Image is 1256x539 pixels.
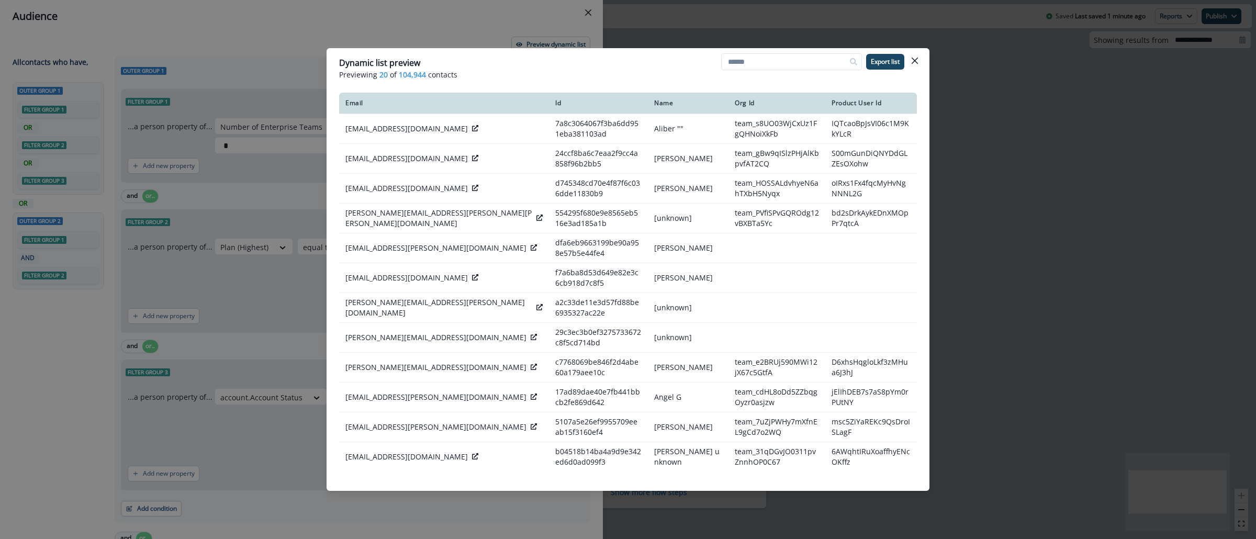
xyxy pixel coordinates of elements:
td: team_31qDGvJO0311pvZnnhOP0C67 [728,442,825,471]
td: [PERSON_NAME] [648,173,728,203]
td: dfa6eb9663199be90a958e57b5e44fe4 [549,233,648,263]
td: a2c33de11e3d57fd88be6935327ac22e [549,293,648,322]
td: [PERSON_NAME] [648,233,728,263]
td: oIRxs1Fx4fqcMyHvNgNNNL2G [825,173,917,203]
td: msc5ZiYaREKc9QsDroISLagF [825,412,917,442]
td: D6xhsHqgloLkf3zMHua6J3hJ [825,352,917,382]
td: team_HOSSALdvhyeN6ahTXbH5Nyqx [728,173,825,203]
span: 104,944 [399,69,426,80]
td: b04518b14ba4a9d9e342ed6d0ad099f3 [549,442,648,471]
div: Id [555,99,642,107]
td: bd2sDrkAykEDnXMOpPr7qtcA [825,203,917,233]
td: [PERSON_NAME] [648,352,728,382]
div: Org Id [735,99,819,107]
p: Dynamic list preview [339,57,420,69]
p: [EMAIL_ADDRESS][PERSON_NAME][DOMAIN_NAME] [345,392,526,402]
td: team_cdHL8oDd5ZZbqgOyzr0asjzw [728,382,825,412]
p: [EMAIL_ADDRESS][DOMAIN_NAME] [345,183,468,194]
td: 24ccf8ba6c7eaa2f9cc4a858f96b2bb5 [549,143,648,173]
td: team_s8UO03WjCxUz1FgQHNoiXkFb [728,114,825,143]
p: [EMAIL_ADDRESS][DOMAIN_NAME] [345,123,468,134]
div: Name [654,99,722,107]
td: [PERSON_NAME] [648,412,728,442]
p: [EMAIL_ADDRESS][PERSON_NAME][DOMAIN_NAME] [345,422,526,432]
td: S00mGunDiQNYDdGLZEsOXohw [825,143,917,173]
p: Export list [871,58,900,65]
td: team_e2BRUj590MWi12jX67c5GtfA [728,352,825,382]
div: Email [345,99,543,107]
p: Previewing of contacts [339,69,917,80]
td: f7a6ba8d53d649e82e3c6cb918d7c8f5 [549,263,648,293]
td: 7a8c3064067f3ba6dd951eba381103ad [549,114,648,143]
td: Angel G [648,382,728,412]
td: team_PVfiSPvGQROdg12vBXBTa5Yc [728,203,825,233]
p: [EMAIL_ADDRESS][DOMAIN_NAME] [345,452,468,462]
p: [PERSON_NAME][EMAIL_ADDRESS][DOMAIN_NAME] [345,362,526,373]
td: IQTcaoBpJsVI06c1M9KkYLcR [825,114,917,143]
td: [unknown] [648,322,728,352]
td: 17ad89dae40e7fb441bbcb2fe869d642 [549,382,648,412]
td: team_gBw9qISlzPHjAlKbpvfAT2CQ [728,143,825,173]
button: Export list [866,54,904,70]
td: [unknown] [648,293,728,322]
td: 5107a5e26ef9955709eeab15f3160ef4 [549,412,648,442]
p: [PERSON_NAME][EMAIL_ADDRESS][DOMAIN_NAME] [345,332,526,343]
p: [EMAIL_ADDRESS][DOMAIN_NAME] [345,153,468,164]
td: 554295f680e9e8565eb516e3ad185a1b [549,203,648,233]
td: [PERSON_NAME] [648,143,728,173]
td: d745348cd70e4f87f6c036dde11830b9 [549,173,648,203]
td: jElIhDEB7s7aS8pYm0rPUtNY [825,382,917,412]
td: 29c3ec3b0ef3275733672c8f5cd714bd [549,322,648,352]
td: c7768069be846f2d4abe60a179aee10c [549,352,648,382]
td: [PERSON_NAME] unknown [648,442,728,471]
td: 6AWqhtIRuXoaffhyENcOKffz [825,442,917,471]
div: Product User Id [832,99,911,107]
p: [PERSON_NAME][EMAIL_ADDRESS][PERSON_NAME][DOMAIN_NAME] [345,297,532,318]
button: Close [906,52,923,69]
span: 20 [379,69,388,80]
td: [PERSON_NAME] [648,263,728,293]
td: [unknown] [648,203,728,233]
td: Aliber "" [648,114,728,143]
p: [PERSON_NAME][EMAIL_ADDRESS][PERSON_NAME][PERSON_NAME][DOMAIN_NAME] [345,208,532,229]
p: [EMAIL_ADDRESS][DOMAIN_NAME] [345,273,468,283]
p: [EMAIL_ADDRESS][PERSON_NAME][DOMAIN_NAME] [345,243,526,253]
td: team_7uZjPWHy7mXfnEL9gCd7o2WQ [728,412,825,442]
